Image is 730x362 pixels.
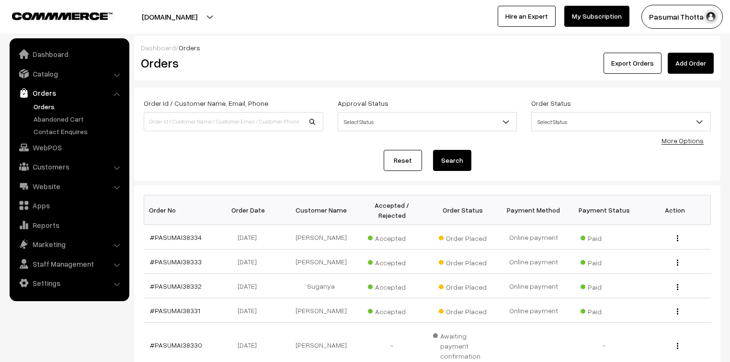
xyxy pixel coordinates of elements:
span: Order Placed [439,231,487,243]
input: Order Id / Customer Name / Customer Email / Customer Phone [144,112,323,131]
td: [PERSON_NAME] [285,249,356,274]
a: #PASUMAI38330 [150,341,202,349]
a: Hire an Expert [498,6,556,27]
a: Marketing [12,236,126,253]
th: Order No [144,195,215,225]
a: My Subscription [564,6,629,27]
img: Menu [677,260,678,266]
a: Contact Enquires [31,126,126,136]
a: #PASUMAI38333 [150,258,202,266]
h2: Orders [141,56,322,70]
button: Export Orders [604,53,662,74]
a: Add Order [668,53,714,74]
a: COMMMERCE [12,10,96,21]
th: Order Date [215,195,285,225]
td: Online payment [498,274,569,298]
a: #PASUMAI38332 [150,282,202,290]
span: Order Placed [439,304,487,317]
label: Order Status [531,98,571,108]
a: Website [12,178,126,195]
span: Select Status [531,112,711,131]
th: Order Status [427,195,498,225]
img: Menu [677,284,678,290]
a: Apps [12,197,126,214]
a: Catalog [12,65,126,82]
td: [DATE] [215,249,285,274]
span: Awaiting payment confirmation [433,328,492,361]
button: Search [433,150,471,171]
td: [DATE] [215,225,285,249]
span: Accepted [368,231,416,243]
th: Payment Status [569,195,640,225]
td: Online payment [498,225,569,249]
img: Menu [677,343,678,349]
td: [DATE] [215,298,285,323]
td: Online payment [498,249,569,274]
span: Select Status [532,113,710,130]
a: Abandoned Cart [31,114,126,124]
img: COMMMERCE [12,12,113,20]
button: Pasumai Thotta… [641,5,723,29]
a: Settings [12,274,126,292]
a: Dashboard [12,45,126,63]
td: [PERSON_NAME] [285,225,356,249]
img: Menu [677,308,678,315]
img: Menu [677,235,678,241]
a: Dashboard [141,44,176,52]
span: Select Status [338,112,517,131]
th: Action [640,195,711,225]
span: Paid [581,280,628,292]
span: Accepted [368,304,416,317]
th: Accepted / Rejected [356,195,427,225]
td: [PERSON_NAME] [285,298,356,323]
span: Accepted [368,255,416,268]
span: Paid [581,255,628,268]
a: Customers [12,158,126,175]
a: WebPOS [12,139,126,156]
a: Orders [12,84,126,102]
th: Payment Method [498,195,569,225]
span: Order Placed [439,280,487,292]
td: [DATE] [215,274,285,298]
span: Select Status [338,113,517,130]
img: user [704,10,718,24]
button: [DOMAIN_NAME] [108,5,231,29]
a: Orders [31,102,126,112]
span: Accepted [368,280,416,292]
a: More Options [662,136,704,145]
div: / [141,43,714,53]
a: Staff Management [12,255,126,272]
label: Order Id / Customer Name, Email, Phone [144,98,268,108]
td: Suganya [285,274,356,298]
span: Orders [179,44,200,52]
td: Online payment [498,298,569,323]
span: Order Placed [439,255,487,268]
a: #PASUMAI38334 [150,233,202,241]
span: Paid [581,304,628,317]
a: Reset [384,150,422,171]
a: #PASUMAI38331 [150,306,200,315]
label: Approval Status [338,98,388,108]
a: Reports [12,216,126,234]
span: Paid [581,231,628,243]
th: Customer Name [285,195,356,225]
